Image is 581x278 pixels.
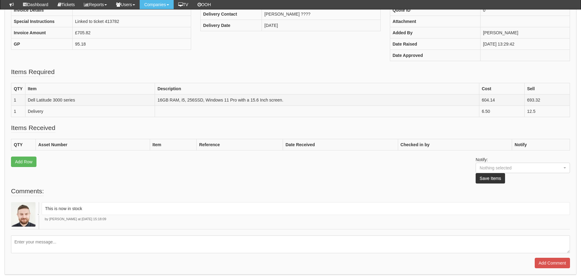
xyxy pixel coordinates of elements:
[150,139,197,150] th: Item
[481,5,570,16] td: 0
[524,106,570,117] td: 12.5
[11,202,36,227] img: Brad Guiness
[201,20,262,31] th: Delivery Date
[11,5,73,16] th: Invoice Details
[11,39,73,50] th: GP
[11,123,55,133] legend: Items Received
[479,83,524,95] th: Cost
[479,95,524,106] td: 604.14
[390,27,480,39] th: Added By
[36,139,150,150] th: Asset Number
[155,83,479,95] th: Description
[481,27,570,39] td: [PERSON_NAME]
[42,217,570,222] p: by [PERSON_NAME] at [DATE] 15:18:09
[476,173,505,183] button: Save Items
[512,139,570,150] th: Notify
[481,39,570,50] td: [DATE] 13:29:42
[283,139,398,150] th: Date Received
[524,83,570,95] th: Sell
[11,139,36,150] th: QTY
[25,83,155,95] th: Item
[390,50,480,61] th: Date Approved
[476,157,570,183] p: Notify:
[11,157,36,167] a: Add Row
[155,95,479,106] td: 16GB RAM, i5, 256SSD, Windows 11 Pro with a 15.6 Inch screen.
[390,5,480,16] th: Quote ID
[535,258,570,268] input: Add Comment
[45,206,567,212] p: This is now in stock
[524,95,570,106] td: 693.32
[11,83,25,95] th: QTY
[11,106,25,117] td: 1
[11,16,73,27] th: Special Instructions
[25,95,155,106] td: Dell Latitude 3000 series
[11,27,73,39] th: Invoice Amount
[201,8,262,20] th: Delivery Contact
[398,139,512,150] th: Checked in by
[390,39,480,50] th: Date Raised
[476,163,570,173] button: Nothing selected
[11,187,44,196] legend: Comments:
[479,106,524,117] td: 6.50
[390,16,480,27] th: Attachment
[262,8,380,20] td: [PERSON_NAME] ????
[73,16,191,27] td: Linked to ticket 413782
[262,20,380,31] td: [DATE]
[480,165,554,171] div: Nothing selected
[11,67,55,77] legend: Items Required
[197,139,283,150] th: Reference
[11,95,25,106] td: 1
[73,27,191,39] td: £705.82
[25,106,155,117] td: Delivery
[73,39,191,50] td: 95.18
